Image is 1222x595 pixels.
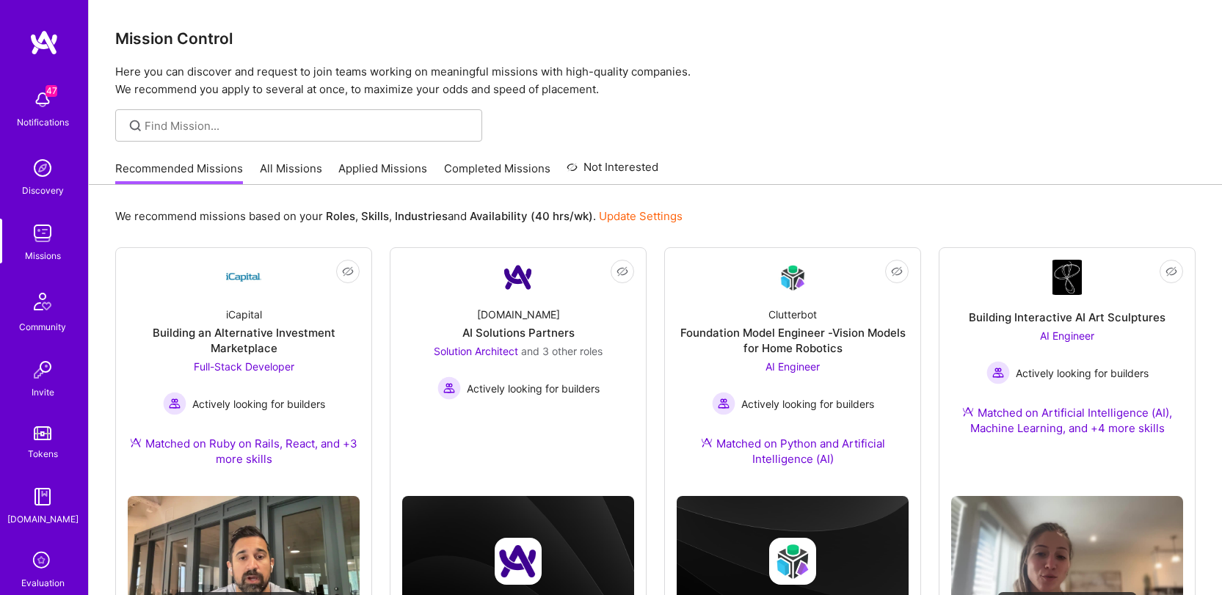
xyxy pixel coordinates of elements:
[342,266,354,277] i: icon EyeClosed
[477,307,560,322] div: [DOMAIN_NAME]
[25,248,61,263] div: Missions
[115,208,683,224] p: We recommend missions based on your , , and .
[22,183,64,198] div: Discovery
[986,361,1010,384] img: Actively looking for builders
[567,158,658,185] a: Not Interested
[192,396,325,412] span: Actively looking for builders
[128,436,360,467] div: Matched on Ruby on Rails, React, and +3 more skills
[46,85,57,97] span: 47
[130,437,142,448] img: Ateam Purple Icon
[677,436,909,467] div: Matched on Python and Artificial Intelligence (AI)
[521,345,603,357] span: and 3 other roles
[361,209,389,223] b: Skills
[338,161,427,185] a: Applied Missions
[128,325,360,356] div: Building an Alternative Investment Marketplace
[28,355,57,384] img: Invite
[402,260,634,437] a: Company Logo[DOMAIN_NAME]AI Solutions PartnersSolution Architect and 3 other rolesActively lookin...
[969,310,1165,325] div: Building Interactive AI Art Sculptures
[701,437,713,448] img: Ateam Purple Icon
[194,360,294,373] span: Full-Stack Developer
[29,29,59,56] img: logo
[962,406,974,417] img: Ateam Purple Icon
[951,405,1183,436] div: Matched on Artificial Intelligence (AI), Machine Learning, and +4 more skills
[768,307,817,322] div: Clutterbot
[32,384,54,400] div: Invite
[467,381,600,396] span: Actively looking for builders
[951,260,1183,484] a: Company LogoBuilding Interactive AI Art SculpturesAI Engineer Actively looking for buildersActive...
[437,376,461,400] img: Actively looking for builders
[470,209,593,223] b: Availability (40 hrs/wk)
[226,307,262,322] div: iCapital
[434,345,518,357] span: Solution Architect
[891,266,903,277] i: icon EyeClosed
[145,118,471,134] input: Find Mission...
[7,511,79,527] div: [DOMAIN_NAME]
[395,209,448,223] b: Industries
[28,153,57,183] img: discovery
[28,482,57,511] img: guide book
[226,260,261,295] img: Company Logo
[712,392,735,415] img: Actively looking for builders
[775,260,810,295] img: Company Logo
[115,29,1196,48] h3: Mission Control
[115,63,1196,98] p: Here you can discover and request to join teams working on meaningful missions with high-quality ...
[260,161,322,185] a: All Missions
[444,161,550,185] a: Completed Missions
[617,266,628,277] i: icon EyeClosed
[765,360,820,373] span: AI Engineer
[163,392,186,415] img: Actively looking for builders
[677,260,909,484] a: Company LogoClutterbotFoundation Model Engineer -Vision Models for Home RoboticsAI Engineer Activ...
[462,325,575,340] div: AI Solutions Partners
[1040,329,1094,342] span: AI Engineer
[128,260,360,484] a: Company LogoiCapitalBuilding an Alternative Investment MarketplaceFull-Stack Developer Actively l...
[29,547,57,575] i: icon SelectionTeam
[115,161,243,185] a: Recommended Missions
[21,575,65,591] div: Evaluation
[34,426,51,440] img: tokens
[1165,266,1177,277] i: icon EyeClosed
[25,284,60,319] img: Community
[1052,260,1082,295] img: Company Logo
[677,325,909,356] div: Foundation Model Engineer -Vision Models for Home Robotics
[1016,365,1149,381] span: Actively looking for builders
[599,209,683,223] a: Update Settings
[127,117,144,134] i: icon SearchGrey
[501,260,536,295] img: Company Logo
[28,85,57,114] img: bell
[28,219,57,248] img: teamwork
[495,538,542,585] img: Company logo
[769,538,816,585] img: Company logo
[326,209,355,223] b: Roles
[17,114,69,130] div: Notifications
[28,446,58,461] div: Tokens
[741,396,874,412] span: Actively looking for builders
[19,319,66,335] div: Community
